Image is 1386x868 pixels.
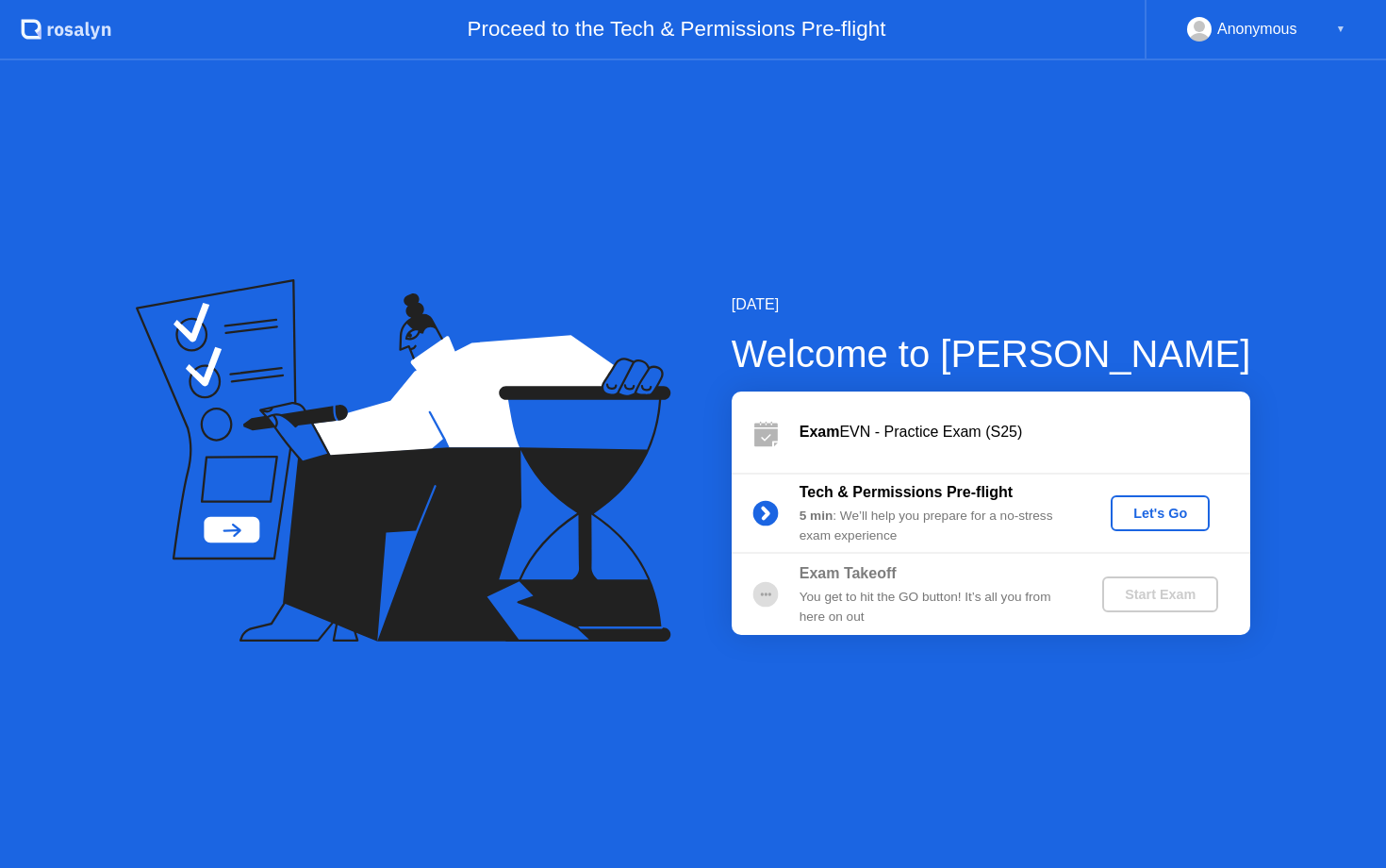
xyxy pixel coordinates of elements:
[1217,17,1297,42] div: Anonymous
[1118,506,1202,521] div: Let's Go
[1111,495,1210,531] button: Let's Go
[800,421,1250,443] div: EVN - Practice Exam (S25)
[800,588,1071,626] div: You get to hit the GO button! It’s all you from here on out
[732,293,1251,316] div: [DATE]
[800,484,1013,500] b: Tech & Permissions Pre-flight
[732,325,1251,382] div: Welcome to [PERSON_NAME]
[800,424,840,440] b: Exam
[800,565,897,581] b: Exam Takeoff
[1336,17,1345,42] div: ▼
[800,509,833,523] b: 5 min
[1102,576,1218,612] button: Start Exam
[1110,587,1211,602] div: Start Exam
[800,507,1071,545] div: : We’ll help you prepare for a no-stress exam experience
